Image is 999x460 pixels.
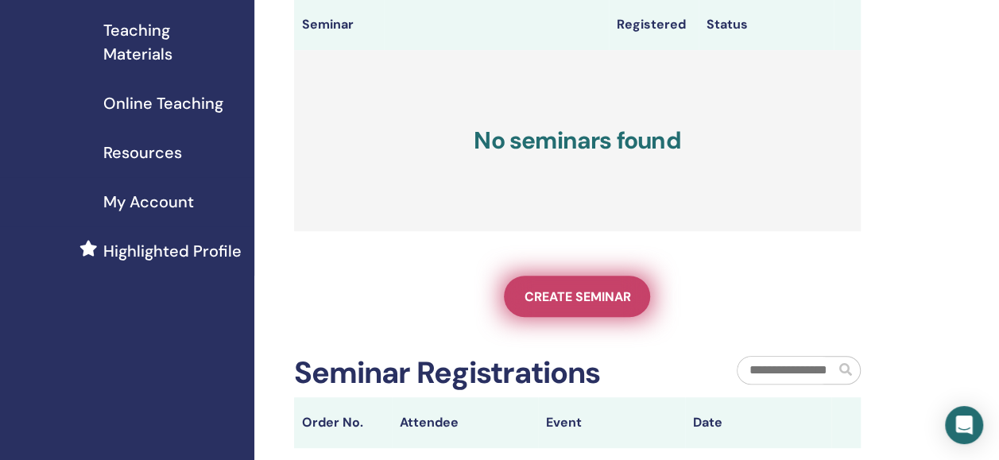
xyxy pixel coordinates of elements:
[685,397,831,448] th: Date
[392,397,538,448] th: Attendee
[538,397,684,448] th: Event
[294,397,392,448] th: Order No.
[504,276,650,317] a: Create seminar
[945,406,983,444] div: Open Intercom Messenger
[524,288,630,305] span: Create seminar
[103,141,182,164] span: Resources
[103,190,194,214] span: My Account
[103,18,242,66] span: Teaching Materials
[103,91,223,115] span: Online Teaching
[294,355,600,392] h2: Seminar Registrations
[294,50,861,231] h3: No seminars found
[103,239,242,263] span: Highlighted Profile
